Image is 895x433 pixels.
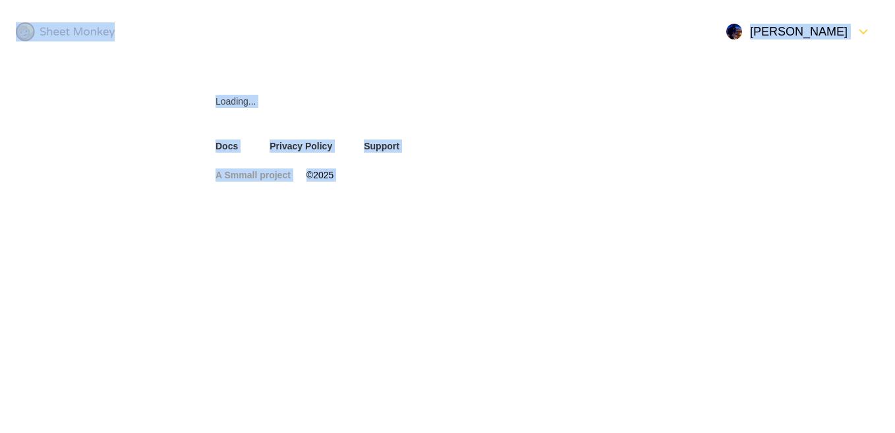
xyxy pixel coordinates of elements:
a: Support [364,140,399,153]
a: Privacy Policy [270,140,332,153]
svg: FormDown [855,24,871,39]
a: A Smmall project [216,168,291,182]
span: © 2025 [306,168,333,182]
div: [PERSON_NAME] [726,24,848,39]
div: Loading... [216,95,679,108]
a: Docs [216,140,238,153]
img: logo@2x.png [16,22,115,41]
button: Open Menu [718,16,879,47]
